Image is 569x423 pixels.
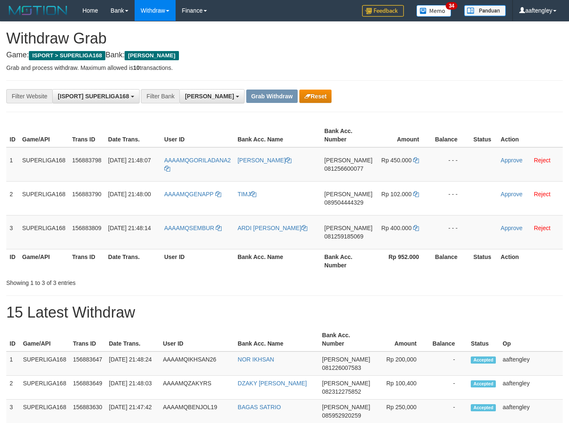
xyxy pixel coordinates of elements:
th: Bank Acc. Number [319,328,373,351]
h1: Withdraw Grab [6,30,563,47]
th: Bank Acc. Name [235,328,319,351]
th: Status [467,328,499,351]
img: Feedback.jpg [362,5,404,17]
th: Action [498,123,563,147]
a: NOR IKHSAN [238,356,274,363]
span: [PERSON_NAME] [324,157,373,164]
a: [PERSON_NAME] [237,157,291,164]
td: aaftengley [499,376,563,400]
div: Filter Bank [141,89,179,103]
th: Balance [431,123,470,147]
button: [ISPORT] SUPERLIGA168 [52,89,139,103]
th: Status [470,249,497,273]
td: 2 [6,376,20,400]
span: 156883790 [72,191,102,197]
td: 156883647 [69,351,105,376]
span: [PERSON_NAME] [185,93,234,100]
a: Copy 450000 to clipboard [413,157,419,164]
td: SUPERLIGA168 [20,351,70,376]
td: SUPERLIGA168 [19,181,69,215]
th: Rp 952.000 [376,249,431,273]
img: Button%20Memo.svg [416,5,452,17]
th: Date Trans. [106,328,160,351]
span: Accepted [471,404,496,411]
span: AAAAMQSEMBUR [164,225,214,231]
th: Date Trans. [105,123,161,147]
td: 156883649 [69,376,105,400]
span: Accepted [471,356,496,364]
th: Action [498,249,563,273]
th: Bank Acc. Name [234,249,321,273]
span: ISPORT > SUPERLIGA168 [29,51,105,60]
strong: 10 [133,64,140,71]
span: Rp 102.000 [381,191,411,197]
span: Copy 081256600077 to clipboard [324,165,363,172]
a: AAAAMQSEMBUR [164,225,222,231]
th: User ID [160,328,235,351]
a: Reject [534,191,551,197]
p: Grab and process withdraw. Maximum allowed is transactions. [6,64,563,72]
td: AAAAMQZAKYRS [160,376,235,400]
a: BAGAS SATRIO [238,404,281,410]
td: - [429,351,467,376]
th: ID [6,249,19,273]
th: Game/API [19,249,69,273]
th: Op [499,328,563,351]
span: AAAAMQGENAPP [164,191,214,197]
span: Rp 450.000 [381,157,411,164]
th: User ID [161,123,235,147]
span: Rp 400.000 [381,225,411,231]
th: Bank Acc. Name [234,123,321,147]
td: [DATE] 21:48:24 [106,351,160,376]
span: Copy 082312275852 to clipboard [322,388,361,395]
span: [PERSON_NAME] [322,356,370,363]
td: [DATE] 21:48:03 [106,376,160,400]
a: Copy 400000 to clipboard [413,225,419,231]
th: ID [6,328,20,351]
span: [ISPORT] SUPERLIGA168 [58,93,129,100]
h1: 15 Latest Withdraw [6,304,563,321]
a: Approve [501,157,523,164]
span: [DATE] 21:48:00 [108,191,151,197]
td: - - - [431,181,470,215]
td: 2 [6,181,19,215]
a: ARDI [PERSON_NAME] [237,225,307,231]
td: - - - [431,147,470,182]
th: Balance [431,249,470,273]
th: User ID [161,249,235,273]
td: SUPERLIGA168 [19,215,69,249]
button: Reset [299,90,332,103]
span: [PERSON_NAME] [324,225,373,231]
button: [PERSON_NAME] [179,89,244,103]
th: Status [470,123,497,147]
div: Showing 1 to 3 of 3 entries [6,275,231,287]
td: 3 [6,215,19,249]
td: Rp 200,000 [373,351,429,376]
th: Amount [376,123,431,147]
a: TIMJ [237,191,256,197]
a: AAAAMQGENAPP [164,191,221,197]
td: AAAAMQIKHSAN26 [160,351,235,376]
img: panduan.png [464,5,506,16]
span: 156883809 [72,225,102,231]
th: Balance [429,328,467,351]
td: - [429,376,467,400]
th: Trans ID [69,249,105,273]
th: Bank Acc. Number [321,123,376,147]
th: Bank Acc. Number [321,249,376,273]
a: Reject [534,157,551,164]
th: Game/API [20,328,70,351]
th: ID [6,123,19,147]
span: Accepted [471,380,496,387]
td: Rp 100,400 [373,376,429,400]
th: Game/API [19,123,69,147]
td: 1 [6,147,19,182]
span: Copy 081226007583 to clipboard [322,364,361,371]
span: [PERSON_NAME] [322,404,370,410]
a: Copy 102000 to clipboard [413,191,419,197]
td: 1 [6,351,20,376]
a: AAAAMQGORILADANA2 [164,157,231,172]
td: - - - [431,215,470,249]
button: Grab Withdraw [246,90,298,103]
th: Trans ID [69,123,105,147]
